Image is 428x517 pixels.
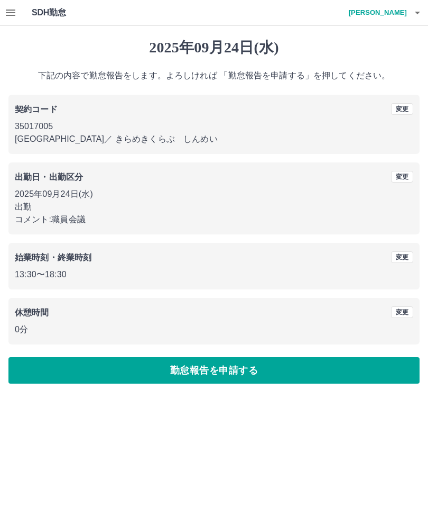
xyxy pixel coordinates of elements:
[15,201,413,213] p: 出勤
[391,251,413,263] button: 変更
[391,171,413,183] button: 変更
[8,39,420,57] h1: 2025年09月24日(水)
[391,103,413,115] button: 変更
[15,213,413,226] p: コメント: 職員会議
[391,306,413,318] button: 変更
[15,268,413,281] p: 13:30 〜 18:30
[15,120,413,133] p: 35017005
[15,323,413,336] p: 0分
[15,173,83,182] b: 出勤日・出勤区分
[15,308,49,317] b: 休憩時間
[15,188,413,201] p: 2025年09月24日(水)
[15,133,413,146] p: [GEOGRAPHIC_DATA] ／ きらめきくらぶ しんめい
[8,357,420,384] button: 勤怠報告を申請する
[8,69,420,82] p: 下記の内容で勤怠報告をします。よろしければ 「勤怠報告を申請する」を押してください。
[15,105,58,114] b: 契約コード
[15,253,91,262] b: 始業時刻・終業時刻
